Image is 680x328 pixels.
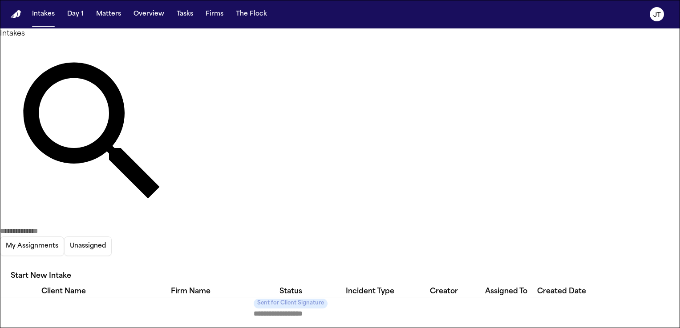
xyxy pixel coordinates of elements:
img: Finch Logo [11,10,21,19]
button: Day 1 [64,6,87,22]
button: Overview [130,6,168,22]
button: Unassigned [64,236,112,256]
div: Status [254,286,328,297]
span: Sent for Client Signature [254,299,328,308]
button: The Flock [232,6,271,22]
div: Firm Name [127,286,254,297]
button: Firms [202,6,227,22]
div: Creator [413,286,475,297]
button: Tasks [173,6,197,22]
button: Intakes [28,6,58,22]
button: Matters [93,6,125,22]
div: Assigned To [475,286,537,297]
div: Incident Type [328,286,413,297]
div: Created Date [537,286,586,297]
a: Home [11,10,21,19]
